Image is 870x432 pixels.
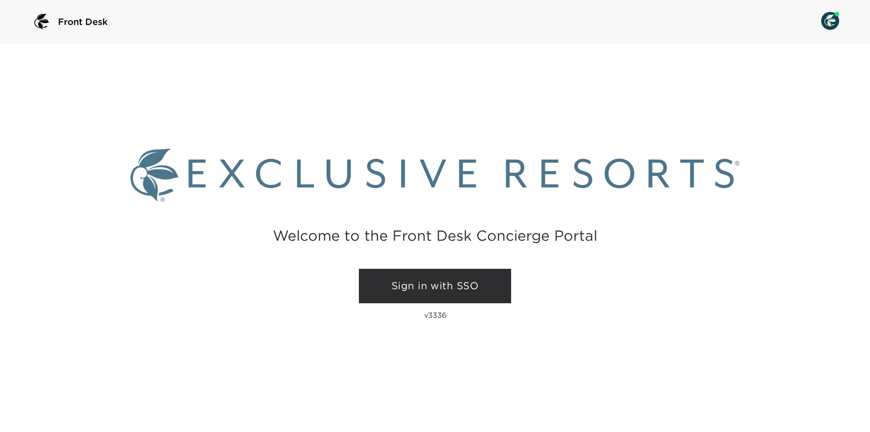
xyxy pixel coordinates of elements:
[821,12,839,30] img: User
[58,15,108,28] span: Front Desk
[424,311,446,320] p: v3336
[273,228,597,243] h2: Welcome to the Front Desk Concierge Portal
[31,11,53,33] img: logo
[130,149,739,202] img: Exclusive Resorts logo
[359,269,511,303] a: Sign in with SSO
